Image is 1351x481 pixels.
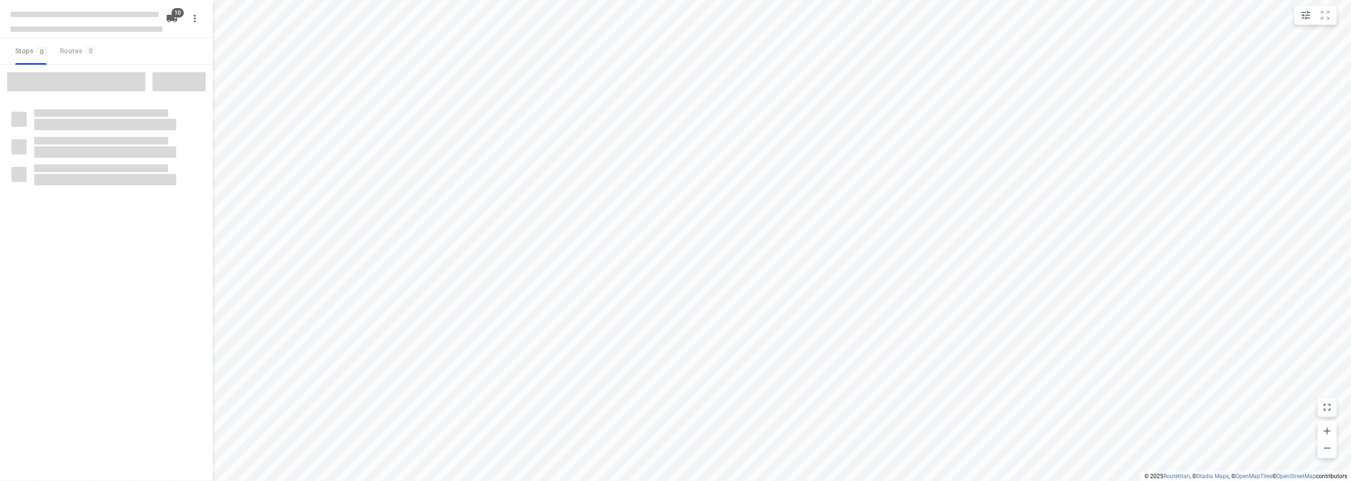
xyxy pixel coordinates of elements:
li: © 2025 , © , © © contributors [1144,473,1347,480]
a: OpenStreetMap [1276,473,1316,480]
a: Stadia Maps [1197,473,1229,480]
button: Map settings [1296,6,1315,25]
div: small contained button group [1294,6,1337,25]
a: Routetitan [1163,473,1190,480]
a: OpenMapTiles [1236,473,1272,480]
